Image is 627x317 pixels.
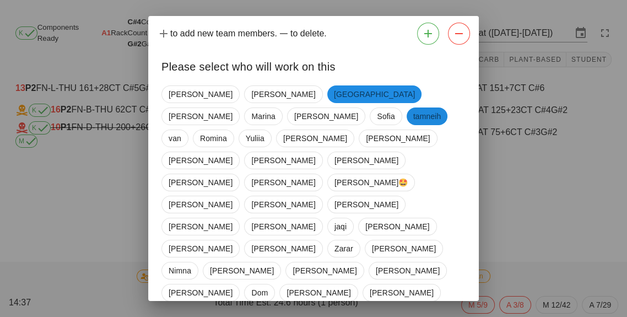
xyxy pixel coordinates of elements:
[334,174,408,191] span: [PERSON_NAME]🤩
[370,284,434,301] span: [PERSON_NAME]
[372,240,436,257] span: [PERSON_NAME]
[251,240,315,257] span: [PERSON_NAME]
[200,130,227,147] span: Romina
[169,218,233,235] span: [PERSON_NAME]
[251,196,315,213] span: [PERSON_NAME]
[294,108,358,125] span: [PERSON_NAME]
[251,174,315,191] span: [PERSON_NAME]
[169,262,191,279] span: Nimna
[366,130,430,147] span: [PERSON_NAME]
[210,262,274,279] span: [PERSON_NAME]
[283,130,347,147] span: [PERSON_NAME]
[169,284,233,301] span: [PERSON_NAME]
[169,240,233,257] span: [PERSON_NAME]
[334,85,415,103] span: [GEOGRAPHIC_DATA]
[169,108,233,125] span: [PERSON_NAME]
[169,196,233,213] span: [PERSON_NAME]
[413,108,441,125] span: tamneih
[251,284,268,301] span: Dom
[293,262,356,279] span: [PERSON_NAME]
[376,262,440,279] span: [PERSON_NAME]
[169,86,233,103] span: [PERSON_NAME]
[148,49,479,81] div: Please select who will work on this
[334,218,347,235] span: jaqi
[251,218,315,235] span: [PERSON_NAME]
[169,130,181,147] span: van
[169,152,233,169] span: [PERSON_NAME]
[334,240,353,257] span: Zarar
[148,18,479,49] div: to add new team members. to delete.
[251,108,275,125] span: Marina
[251,86,315,103] span: [PERSON_NAME]
[334,196,398,213] span: [PERSON_NAME]
[377,108,394,125] span: Sofia
[246,130,264,147] span: Yuliia
[169,174,233,191] span: [PERSON_NAME]
[365,218,429,235] span: [PERSON_NAME]
[334,152,398,169] span: [PERSON_NAME]
[251,152,315,169] span: [PERSON_NAME]
[287,284,350,301] span: [PERSON_NAME]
